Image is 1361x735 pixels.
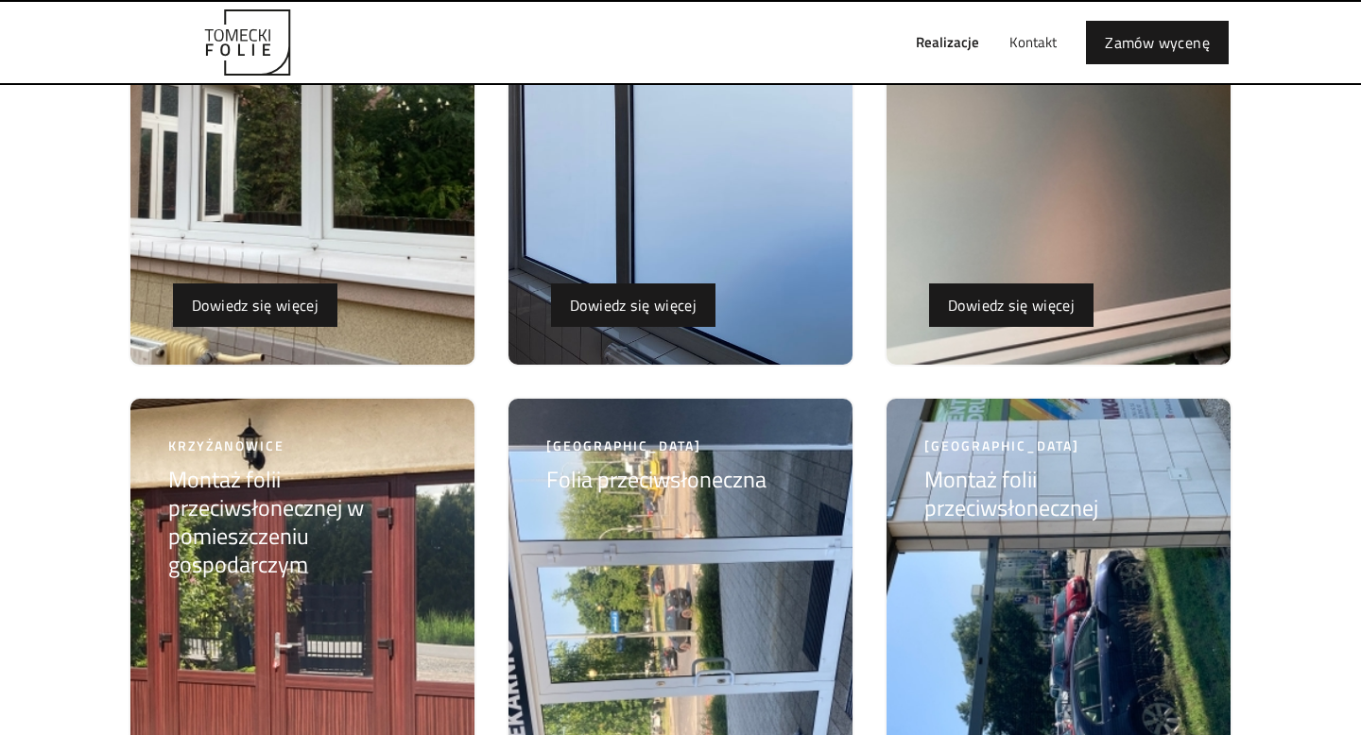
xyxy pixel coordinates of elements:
[173,283,337,327] a: Dowiedz się więcej
[924,465,1193,521] h5: Montaż folii przeciwsłonecznej
[168,436,437,455] div: Krzyżanowice
[901,12,994,73] a: Realizacje
[924,436,1193,455] div: [GEOGRAPHIC_DATA]
[1086,21,1229,64] a: Zamów wycenę
[546,436,767,503] a: [GEOGRAPHIC_DATA]Folia przeciwsłoneczna
[924,436,1193,531] a: [GEOGRAPHIC_DATA]Montaż folii przeciwsłonecznej
[546,465,767,493] h5: Folia przeciwsłoneczna
[546,436,767,455] div: [GEOGRAPHIC_DATA]
[168,436,437,588] a: KrzyżanowiceMontaż folii przeciwsłonecznej w pomieszczeniu gospodarczym
[551,283,715,327] a: Dowiedz się więcej
[929,283,1094,327] a: Dowiedz się więcej
[994,12,1072,73] a: Kontakt
[168,465,437,578] h5: Montaż folii przeciwsłonecznej w pomieszczeniu gospodarczym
